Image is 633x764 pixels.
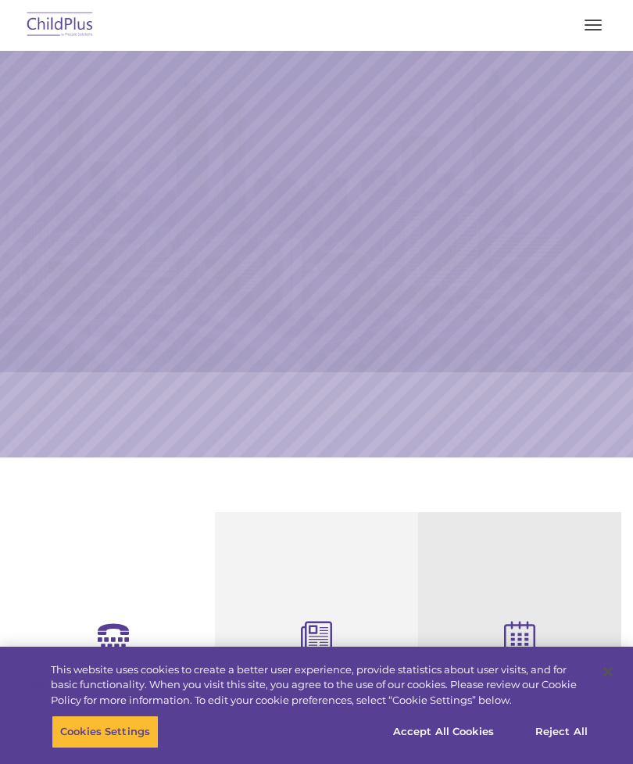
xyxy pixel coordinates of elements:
button: Cookies Settings [52,716,159,748]
button: Accept All Cookies [384,716,502,748]
img: ChildPlus by Procare Solutions [23,7,97,44]
div: This website uses cookies to create a better user experience, provide statistics about user visit... [51,662,589,708]
a: Learn More [430,239,539,267]
button: Close [591,655,625,689]
button: Reject All [513,716,610,748]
